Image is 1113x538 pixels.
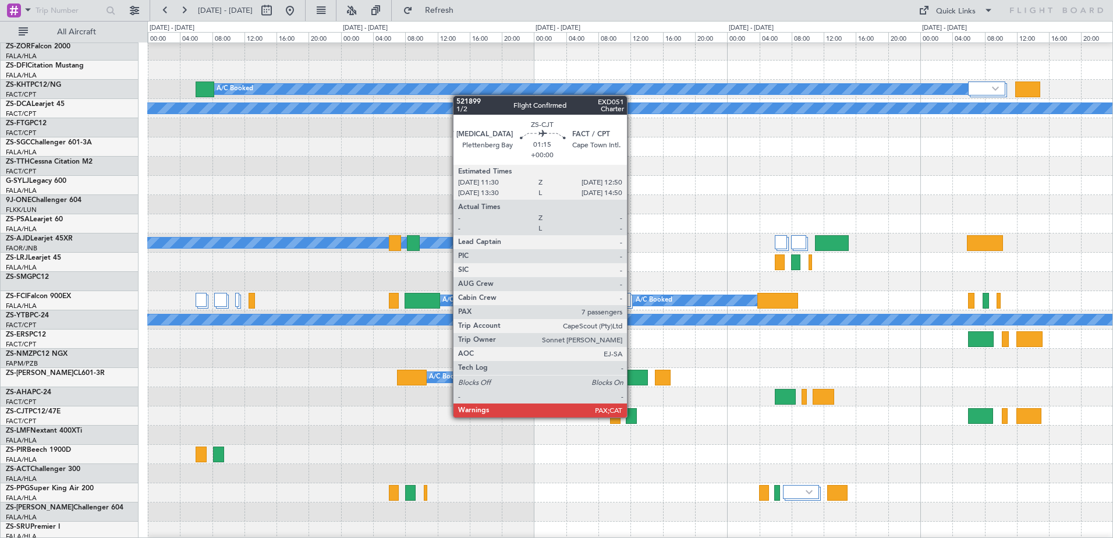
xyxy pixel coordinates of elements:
[6,101,65,108] a: ZS-DCALearjet 45
[6,523,60,530] a: ZS-SRUPremier I
[6,312,49,319] a: ZS-YTBPC-24
[6,158,93,165] a: ZS-TTHCessna Citation M2
[6,417,36,426] a: FACT/CPT
[6,427,30,434] span: ZS-LMF
[6,197,81,204] a: 9J-ONEChallenger 604
[856,32,888,43] div: 16:00
[760,32,792,43] div: 04:00
[695,32,727,43] div: 20:00
[6,447,27,454] span: ZS-PIR
[534,32,566,43] div: 00:00
[502,32,534,43] div: 20:00
[6,263,37,272] a: FALA/HLA
[6,216,63,223] a: ZS-PSALearjet 60
[792,32,824,43] div: 08:00
[373,32,405,43] div: 04:00
[6,389,51,396] a: ZS-AHAPC-24
[429,369,466,386] div: A/C Booked
[6,455,37,464] a: FALA/HLA
[6,389,32,396] span: ZS-AHA
[6,504,73,511] span: ZS-[PERSON_NAME]
[6,235,30,242] span: ZS-AJD
[1017,32,1049,43] div: 12:00
[952,32,984,43] div: 04:00
[6,504,123,511] a: ZS-[PERSON_NAME]Challenger 604
[398,1,467,20] button: Refresh
[6,427,82,434] a: ZS-LMFNextant 400XTi
[6,139,92,146] a: ZS-SGCChallenger 601-3A
[888,32,920,43] div: 20:00
[6,158,30,165] span: ZS-TTH
[6,52,37,61] a: FALA/HLA
[217,80,253,98] div: A/C Booked
[6,466,30,473] span: ZS-ACT
[992,86,999,91] img: arrow-gray.svg
[6,244,37,253] a: FAOR/JNB
[6,82,30,89] span: ZS-KHT
[824,32,856,43] div: 12:00
[6,62,27,69] span: ZS-DFI
[6,331,29,338] span: ZS-ERS
[6,71,37,80] a: FALA/HLA
[6,513,37,522] a: FALA/HLA
[6,370,105,377] a: ZS-[PERSON_NAME]CL601-3R
[6,293,71,300] a: ZS-FCIFalcon 900EX
[180,32,212,43] div: 04:00
[6,312,30,319] span: ZS-YTB
[148,32,180,43] div: 00:00
[6,321,36,330] a: FACT/CPT
[6,466,80,473] a: ZS-ACTChallenger 300
[618,298,625,302] img: arrow-gray.svg
[6,494,37,502] a: FALA/HLA
[6,62,84,69] a: ZS-DFICitation Mustang
[470,32,502,43] div: 16:00
[442,292,479,309] div: A/C Booked
[630,32,662,43] div: 12:00
[6,120,30,127] span: ZS-FTG
[6,351,68,358] a: ZS-NMZPC12 NGX
[913,1,999,20] button: Quick Links
[6,235,73,242] a: ZS-AJDLearjet 45XR
[6,398,36,406] a: FACT/CPT
[30,28,123,36] span: All Aircraft
[415,6,464,15] span: Refresh
[6,254,61,261] a: ZS-LRJLearjet 45
[6,485,30,492] span: ZS-PPG
[6,523,30,530] span: ZS-SRU
[6,82,61,89] a: ZS-KHTPC12/NG
[985,32,1017,43] div: 08:00
[36,2,102,19] input: Trip Number
[6,206,37,214] a: FLKK/LUN
[598,32,630,43] div: 08:00
[6,120,47,127] a: ZS-FTGPC12
[6,109,36,118] a: FACT/CPT
[6,178,66,185] a: G-SYLJLegacy 600
[6,340,36,349] a: FACT/CPT
[6,43,70,50] a: ZS-ZORFalcon 2000
[6,274,49,281] a: ZS-SMGPC12
[6,225,37,233] a: FALA/HLA
[244,32,277,43] div: 12:00
[6,370,73,377] span: ZS-[PERSON_NAME]
[6,447,71,454] a: ZS-PIRBeech 1900D
[6,359,38,368] a: FAPM/PZB
[6,436,37,445] a: FALA/HLA
[570,295,618,305] label: 3 Flight Legs
[6,139,30,146] span: ZS-SGC
[6,197,31,204] span: 9J-ONE
[1081,32,1113,43] div: 20:00
[536,23,580,33] div: [DATE] - [DATE]
[6,293,27,300] span: ZS-FCI
[212,32,244,43] div: 08:00
[1049,32,1081,43] div: 16:00
[6,101,31,108] span: ZS-DCA
[936,6,976,17] div: Quick Links
[6,475,37,483] a: FALA/HLA
[6,254,28,261] span: ZS-LRJ
[6,485,94,492] a: ZS-PPGSuper King Air 200
[13,23,126,41] button: All Aircraft
[6,331,46,338] a: ZS-ERSPC12
[309,32,341,43] div: 20:00
[920,32,952,43] div: 00:00
[277,32,309,43] div: 16:00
